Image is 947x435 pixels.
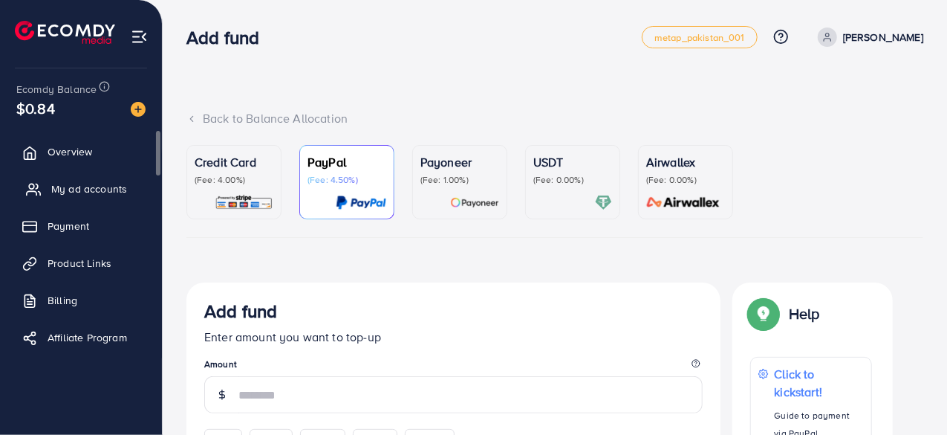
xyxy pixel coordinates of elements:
img: menu [131,28,148,45]
p: PayPal [307,153,386,171]
img: card [450,194,499,211]
span: Overview [48,144,92,159]
span: Payment [48,219,89,233]
span: $0.84 [16,97,55,119]
span: Billing [48,293,77,308]
p: Enter amount you want to top-up [204,328,703,346]
p: (Fee: 4.50%) [307,174,386,186]
a: Billing [11,286,151,315]
img: card [336,194,386,211]
img: card [595,194,612,211]
a: Payment [11,211,151,241]
span: Product Links [48,256,111,271]
p: USDT [533,153,612,171]
span: My ad accounts [51,181,127,196]
span: Ecomdy Balance [16,82,97,97]
img: card [215,194,273,211]
span: Affiliate Program [48,330,127,345]
p: (Fee: 0.00%) [646,174,725,186]
p: Airwallex [646,153,725,171]
p: (Fee: 4.00%) [195,174,273,186]
p: Help [789,305,820,323]
h3: Add fund [204,300,277,322]
legend: Amount [204,358,703,376]
a: Product Links [11,248,151,278]
p: [PERSON_NAME] [843,28,923,46]
p: Credit Card [195,153,273,171]
img: logo [15,21,115,44]
p: Click to kickstart! [775,365,864,401]
p: (Fee: 1.00%) [420,174,499,186]
a: Overview [11,137,151,167]
a: My ad accounts [11,174,151,204]
img: Popup guide [750,300,777,327]
p: Payoneer [420,153,499,171]
a: metap_pakistan_001 [642,26,758,48]
p: (Fee: 0.00%) [533,174,612,186]
img: image [131,102,146,117]
div: Back to Balance Allocation [186,110,923,127]
img: card [642,194,725,211]
a: [PERSON_NAME] [812,28,923,47]
a: Affiliate Program [11,323,151,352]
span: metap_pakistan_001 [654,33,745,42]
h3: Add fund [186,27,271,48]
